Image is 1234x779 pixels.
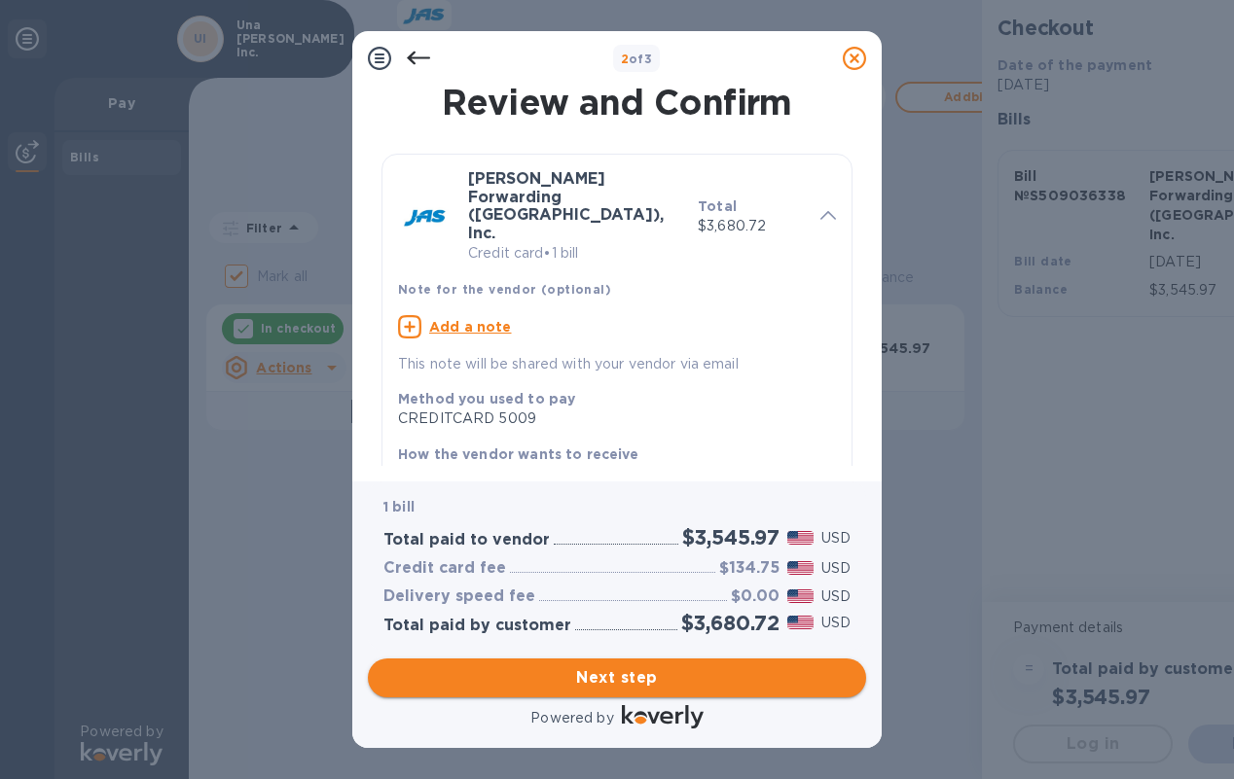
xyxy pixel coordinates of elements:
b: of 3 [621,52,653,66]
p: Powered by [530,708,613,728]
b: Total [698,198,737,214]
h2: $3,545.97 [682,525,780,549]
b: 1 bill [383,499,415,514]
p: Credit card • 1 bill [468,243,682,264]
h3: Delivery speed fee [383,587,535,606]
p: $3,680.72 [698,216,805,236]
span: 2 [621,52,629,66]
img: Logo [622,705,704,728]
div: CREDITCARD 5009 [398,408,820,429]
p: USD [821,528,851,549]
img: USD [787,616,814,629]
p: USD [821,613,851,633]
img: USD [787,561,814,575]
div: Routing number (**0020) [398,464,820,484]
h3: Total paid by customer [383,617,571,635]
h2: $3,680.72 [681,611,780,635]
u: Add a note [429,319,512,335]
b: Note for the vendor (optional) [398,282,611,297]
h3: Credit card fee [383,559,506,578]
div: [PERSON_NAME] Forwarding ([GEOGRAPHIC_DATA]), Inc.Credit card•1 billTotal$3,680.72Note for the ve... [398,170,836,374]
b: How the vendor wants to receive [398,446,639,462]
h3: Total paid to vendor [383,531,550,549]
b: Method you used to pay [398,391,575,407]
img: USD [787,589,814,603]
p: USD [821,586,851,607]
span: Next step [383,666,851,690]
p: This note will be shared with your vendor via email [398,354,836,374]
p: USD [821,558,851,579]
button: Next step [368,658,866,697]
b: [PERSON_NAME] Forwarding ([GEOGRAPHIC_DATA]), Inc. [468,169,664,242]
h1: Review and Confirm [378,82,856,123]
h3: $134.75 [719,559,780,578]
h3: $0.00 [731,587,780,606]
img: USD [787,531,814,545]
